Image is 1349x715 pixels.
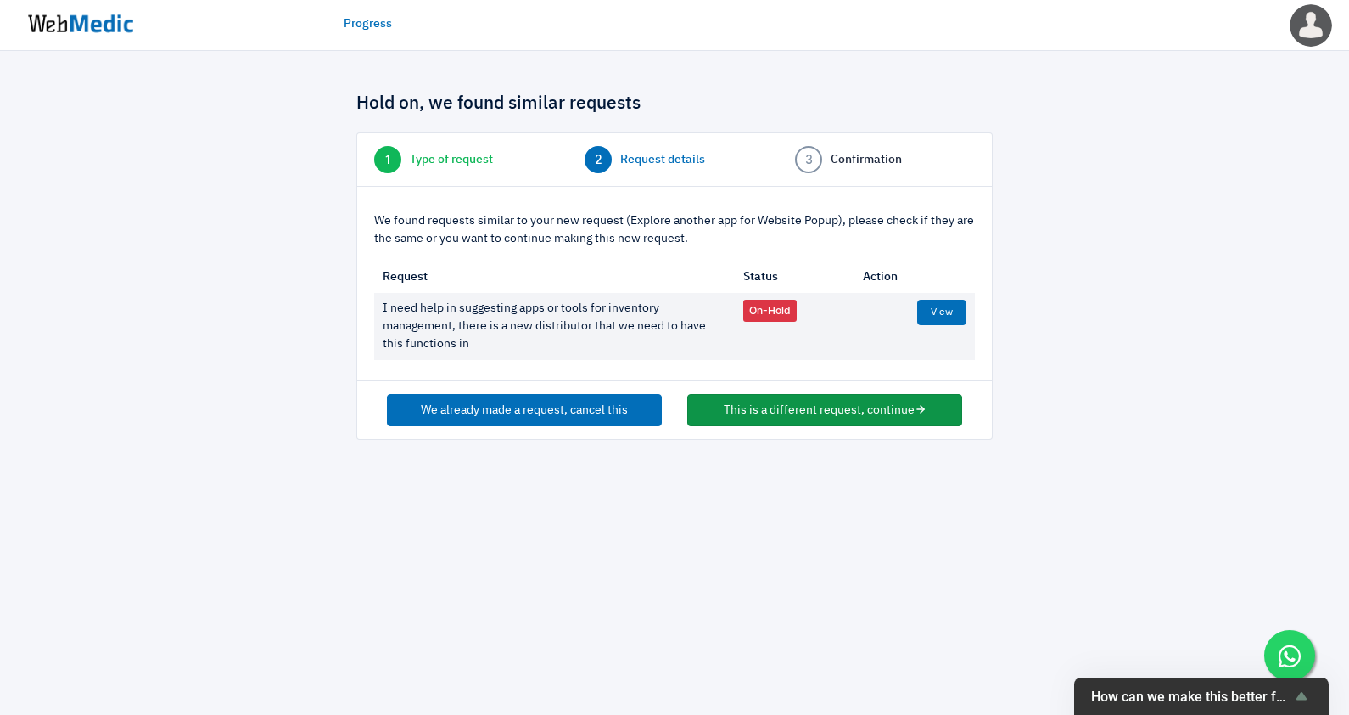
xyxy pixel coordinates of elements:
[795,146,822,173] span: 3
[344,15,392,33] a: Progress
[374,146,554,173] a: 1 Type of request
[1091,686,1312,707] button: Show survey - How can we make this better for you?
[585,146,764,173] a: 2 Request details
[735,262,855,293] th: Status
[687,394,962,426] button: This is a different request, continue
[795,146,975,173] a: 3 Confirmation
[854,262,975,293] th: Action
[620,151,705,169] span: Request details
[374,146,401,173] span: 1
[374,293,735,360] td: I need help in suggesting apps or tools for inventory management, there is a new distributor that...
[374,262,735,293] th: Request
[917,300,966,325] a: View
[831,151,902,169] span: Confirmation
[585,146,612,173] span: 2
[1091,689,1291,705] span: How can we make this better for you?
[410,151,493,169] span: Type of request
[743,300,797,322] span: On-Hold
[387,394,662,426] button: We already made a request, cancel this
[374,212,975,248] p: We found requests similar to your new request (Explore another app for Website Popup), please che...
[356,93,993,115] h4: Hold on, we found similar requests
